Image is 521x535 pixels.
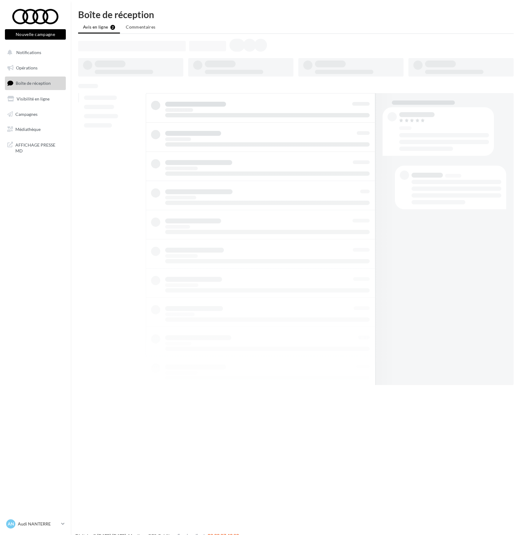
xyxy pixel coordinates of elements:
[4,46,65,59] button: Notifications
[16,81,51,86] span: Boîte de réception
[4,123,67,136] a: Médiathèque
[16,50,41,55] span: Notifications
[5,518,66,530] a: AN Audi NANTERRE
[4,77,67,90] a: Boîte de réception
[78,10,514,19] div: Boîte de réception
[15,111,38,116] span: Campagnes
[15,127,41,132] span: Médiathèque
[16,65,38,70] span: Opérations
[126,24,155,30] span: Commentaires
[5,29,66,40] button: Nouvelle campagne
[15,141,63,154] span: AFFICHAGE PRESSE MD
[8,521,14,527] span: AN
[17,96,50,101] span: Visibilité en ligne
[4,138,67,156] a: AFFICHAGE PRESSE MD
[4,108,67,121] a: Campagnes
[4,61,67,74] a: Opérations
[4,92,67,105] a: Visibilité en ligne
[18,521,59,527] p: Audi NANTERRE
